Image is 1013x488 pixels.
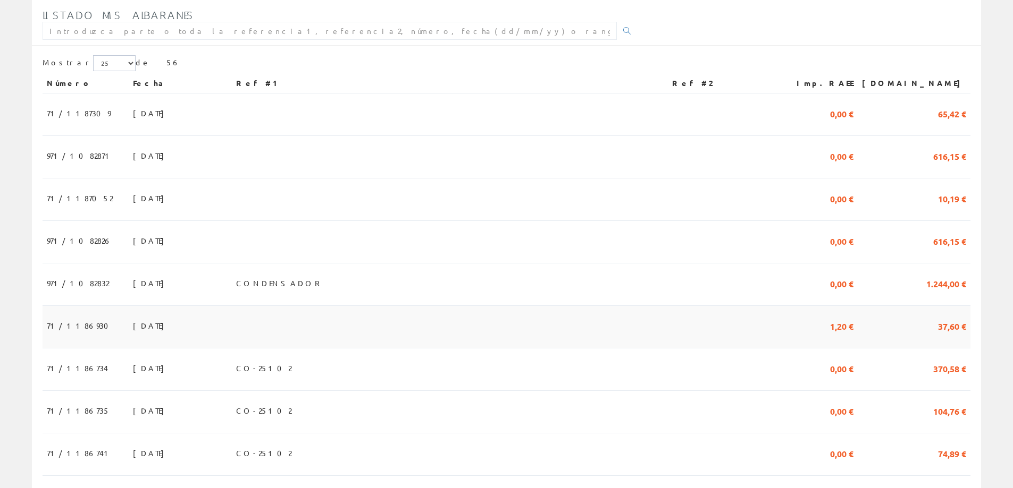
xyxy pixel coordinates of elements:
th: Ref #2 [668,74,778,93]
th: Ref #1 [232,74,668,93]
span: 616,15 € [933,147,966,165]
span: 0,00 € [830,444,853,462]
span: 71/1187309 [47,104,111,122]
span: 1,20 € [830,316,853,335]
span: 71/1186930 [47,316,115,335]
span: 370,58 € [933,359,966,377]
span: 616,15 € [933,232,966,250]
span: 71/1186741 [47,444,113,462]
span: CO-25102 [236,359,291,377]
span: 971/1082871 [47,147,114,165]
span: CONDENSADOR [236,274,324,292]
span: 0,00 € [830,104,853,122]
label: Mostrar [43,55,136,71]
span: [DATE] [133,274,170,292]
th: Fecha [129,74,232,93]
span: [DATE] [133,104,170,122]
span: 104,76 € [933,401,966,419]
div: de 56 [43,55,970,74]
span: [DATE] [133,232,170,250]
span: [DATE] [133,316,170,335]
span: 71/1186735 [47,401,110,419]
span: Listado mis albaranes [43,8,194,21]
span: 971/1082826 [47,232,112,250]
span: 0,00 € [830,189,853,207]
span: 71/1187052 [47,189,113,207]
span: 0,00 € [830,401,853,419]
span: 74,89 € [938,444,966,462]
th: [DOMAIN_NAME] [858,74,970,93]
span: [DATE] [133,444,170,462]
span: [DATE] [133,189,170,207]
span: 0,00 € [830,147,853,165]
span: 0,00 € [830,359,853,377]
span: [DATE] [133,147,170,165]
span: [DATE] [133,359,170,377]
span: 71/1186734 [47,359,108,377]
span: 37,60 € [938,316,966,335]
input: Introduzca parte o toda la referencia1, referencia2, número, fecha(dd/mm/yy) o rango de fechas(dd... [43,22,617,40]
span: 971/1082832 [47,274,109,292]
span: 65,42 € [938,104,966,122]
span: 0,00 € [830,232,853,250]
span: CO-25102 [236,444,291,462]
select: Mostrar [93,55,136,71]
span: [DATE] [133,401,170,419]
span: 1.244,00 € [926,274,966,292]
span: 10,19 € [938,189,966,207]
span: 0,00 € [830,274,853,292]
span: CO-25102 [236,401,291,419]
th: Número [43,74,129,93]
th: Imp.RAEE [778,74,858,93]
